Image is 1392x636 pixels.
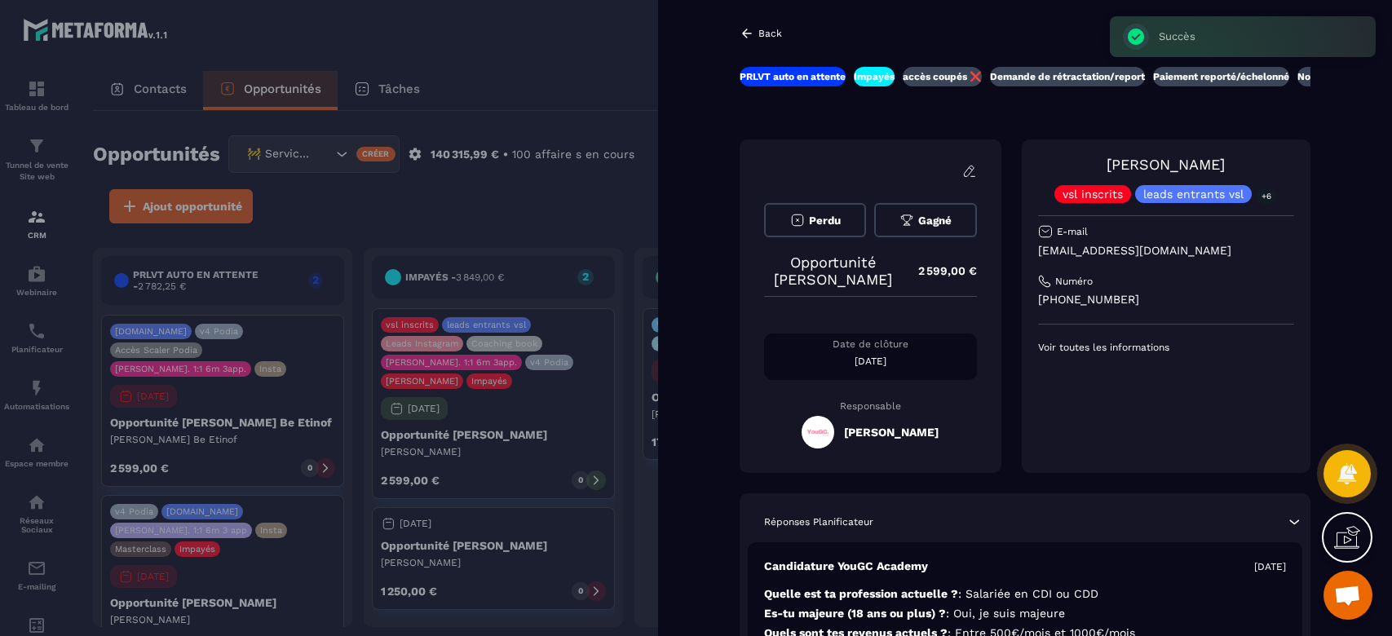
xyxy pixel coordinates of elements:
span: : Salariée en CDI ou CDD [958,587,1098,600]
p: [EMAIL_ADDRESS][DOMAIN_NAME] [1038,243,1294,258]
h5: [PERSON_NAME] [844,426,939,439]
span: Perdu [809,214,841,227]
p: 2 599,00 € [902,255,977,287]
p: Candidature YouGC Academy [764,559,928,574]
p: leads entrants vsl [1143,188,1244,200]
p: Réponses Planificateur [764,515,873,528]
a: [PERSON_NAME] [1107,156,1225,173]
button: Perdu [764,203,866,237]
p: Opportunité [PERSON_NAME] [764,254,902,288]
p: Numéro [1055,275,1093,288]
p: +6 [1256,188,1277,205]
p: Voir toutes les informations [1038,341,1294,354]
p: Date de clôture [764,338,977,351]
p: Es-tu majeure (18 ans ou plus) ? [764,606,1286,621]
p: [DATE] [1254,560,1286,573]
p: [DATE] [764,355,977,368]
p: E-mail [1057,225,1088,238]
p: Quelle est ta profession actuelle ? [764,586,1286,602]
button: Gagné [874,203,976,237]
p: vsl inscrits [1063,188,1123,200]
div: Ouvrir le chat [1324,571,1372,620]
p: [PHONE_NUMBER] [1038,292,1294,307]
span: Gagné [918,214,952,227]
span: : Oui, je suis majeure [946,607,1065,620]
p: Responsable [764,400,977,412]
